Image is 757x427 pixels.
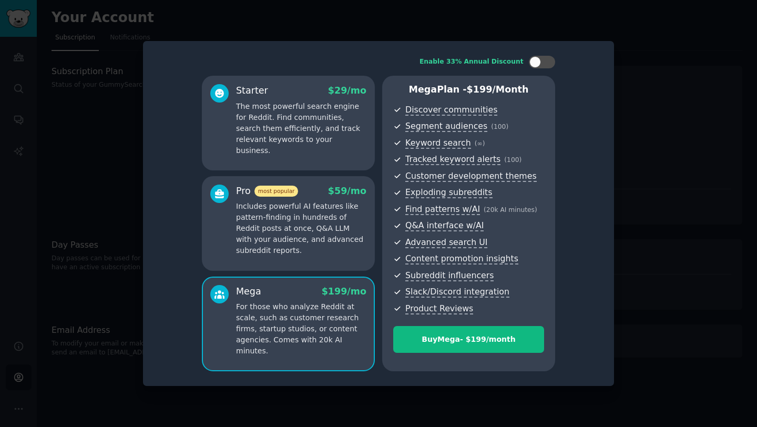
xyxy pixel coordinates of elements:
span: Customer development themes [405,171,537,182]
div: Buy Mega - $ 199 /month [394,334,544,345]
span: Find patterns w/AI [405,204,480,215]
span: ( 100 ) [491,123,508,130]
span: Tracked keyword alerts [405,154,500,165]
p: Mega Plan - [393,83,544,96]
p: For those who analyze Reddit at scale, such as customer research firms, startup studios, or conte... [236,301,366,357]
span: $ 199 /mo [322,286,366,297]
div: Pro [236,185,298,198]
p: Includes powerful AI features like pattern-finding in hundreds of Reddit posts at once, Q&A LLM w... [236,201,366,256]
span: Exploding subreddits [405,187,492,198]
span: ( 100 ) [504,156,521,164]
div: Starter [236,84,268,97]
span: Slack/Discord integration [405,287,509,298]
div: Mega [236,285,261,298]
span: Advanced search UI [405,237,487,248]
span: Discover communities [405,105,497,116]
span: ( 20k AI minutes ) [484,206,537,213]
span: $ 59 /mo [328,186,366,196]
div: Enable 33% Annual Discount [420,57,524,67]
span: $ 199 /month [467,84,529,95]
span: $ 29 /mo [328,85,366,96]
span: most popular [254,186,299,197]
span: Segment audiences [405,121,487,132]
span: Product Reviews [405,303,473,314]
span: Content promotion insights [405,253,518,265]
span: Keyword search [405,138,471,149]
span: ( ∞ ) [475,140,485,147]
span: Subreddit influencers [405,270,494,281]
p: The most powerful search engine for Reddit. Find communities, search them efficiently, and track ... [236,101,366,156]
span: Q&A interface w/AI [405,220,484,231]
button: BuyMega- $199/month [393,326,544,353]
